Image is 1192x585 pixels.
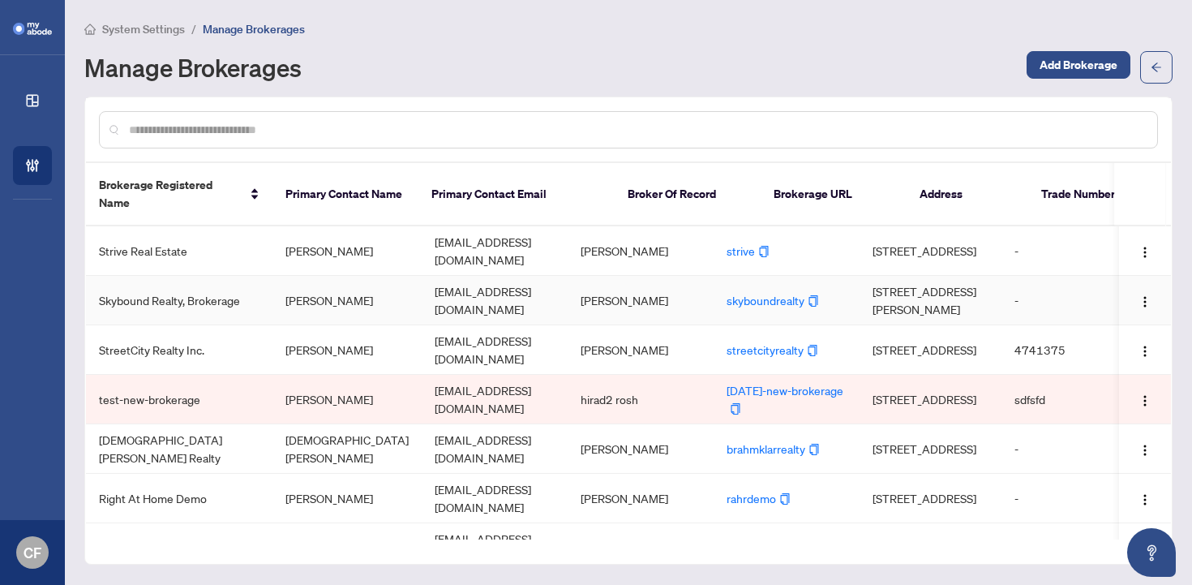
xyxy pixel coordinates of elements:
[1132,287,1158,313] button: Logo
[1028,163,1142,226] th: Trade Number
[1132,386,1158,412] button: Logo
[727,383,843,415] a: [DATE]-new-brokerageCopy
[1138,295,1151,308] img: Logo
[84,24,96,35] span: home
[808,295,819,307] span: copy
[761,163,907,226] th: Brokerage URL
[191,19,196,38] li: /
[1040,52,1117,78] span: Add Brokerage
[1138,246,1151,259] img: Logo
[1138,345,1151,358] img: Logo
[272,226,422,276] td: [PERSON_NAME]
[86,424,272,474] td: [DEMOGRAPHIC_DATA][PERSON_NAME] Realty
[86,474,272,523] td: Right At Home Demo
[730,399,741,417] button: Copy
[779,489,791,507] button: Copy
[907,163,1028,226] th: Address
[418,163,615,226] th: Primary Contact Email
[272,375,422,424] td: [PERSON_NAME]
[1001,474,1115,523] td: -
[1132,436,1158,462] button: Logo
[808,444,820,455] span: copy
[873,282,988,318] span: [STREET_ADDRESS][PERSON_NAME]
[727,293,819,308] a: skyboundrealtyCopy
[1027,51,1130,79] button: Add Brokerage
[86,226,272,276] td: Strive Real Estate
[203,22,305,37] span: Manage Brokerages
[727,243,770,258] a: striveCopy
[1001,375,1115,424] td: sdfsfd
[1001,325,1115,375] td: 4741375
[1001,276,1115,325] td: -
[13,23,52,35] img: logo
[422,474,568,523] td: [EMAIL_ADDRESS][DOMAIN_NAME]
[272,276,422,325] td: [PERSON_NAME]
[102,22,185,37] span: System Settings
[568,325,714,375] td: [PERSON_NAME]
[1127,528,1176,577] button: Open asap
[84,54,302,80] h1: Manage Brokerages
[807,341,818,359] button: Copy
[873,440,988,458] span: [STREET_ADDRESS]
[422,375,568,424] td: [EMAIL_ADDRESS][DOMAIN_NAME]
[1001,424,1115,474] td: -
[779,493,791,505] span: copy
[873,489,988,507] span: [STREET_ADDRESS]
[24,541,41,564] span: CF
[727,342,818,357] a: streetcityrealtyCopy
[422,276,568,325] td: [EMAIL_ADDRESS][DOMAIN_NAME]
[99,176,240,212] span: Brokerage Registered Name
[727,491,791,505] a: rahrdemoCopy
[86,163,272,226] th: Brokerage Registered Name
[86,375,272,424] td: test-new-brokerage
[1132,485,1158,511] button: Logo
[86,276,272,325] td: Skybound Realty, Brokerage
[1138,394,1151,407] img: Logo
[807,345,818,356] span: copy
[1001,226,1115,276] td: -
[873,341,988,359] span: [STREET_ADDRESS]
[272,163,418,226] th: Primary Contact Name
[1132,337,1158,363] button: Logo
[272,325,422,375] td: [PERSON_NAME]
[568,276,714,325] td: [PERSON_NAME]
[568,226,714,276] td: [PERSON_NAME]
[808,291,819,309] button: Copy
[730,403,741,415] span: copy
[422,424,568,474] td: [EMAIL_ADDRESS][DOMAIN_NAME]
[873,390,988,408] span: [STREET_ADDRESS]
[615,163,761,226] th: Broker Of Record
[422,325,568,375] td: [EMAIL_ADDRESS][DOMAIN_NAME]
[873,242,988,260] span: [STREET_ADDRESS]
[1138,493,1151,506] img: Logo
[86,325,272,375] td: StreetCity Realty Inc.
[272,474,422,523] td: [PERSON_NAME]
[1132,238,1158,264] button: Logo
[422,226,568,276] td: [EMAIL_ADDRESS][DOMAIN_NAME]
[758,246,770,257] span: copy
[758,242,770,260] button: Copy
[1138,444,1151,457] img: Logo
[727,441,820,456] a: brahmklarrealtyCopy
[1151,62,1162,73] span: arrow-left
[272,424,422,474] td: [DEMOGRAPHIC_DATA][PERSON_NAME]
[568,474,714,523] td: [PERSON_NAME]
[568,375,714,424] td: hirad2 rosh
[808,440,820,458] button: Copy
[568,424,714,474] td: [PERSON_NAME]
